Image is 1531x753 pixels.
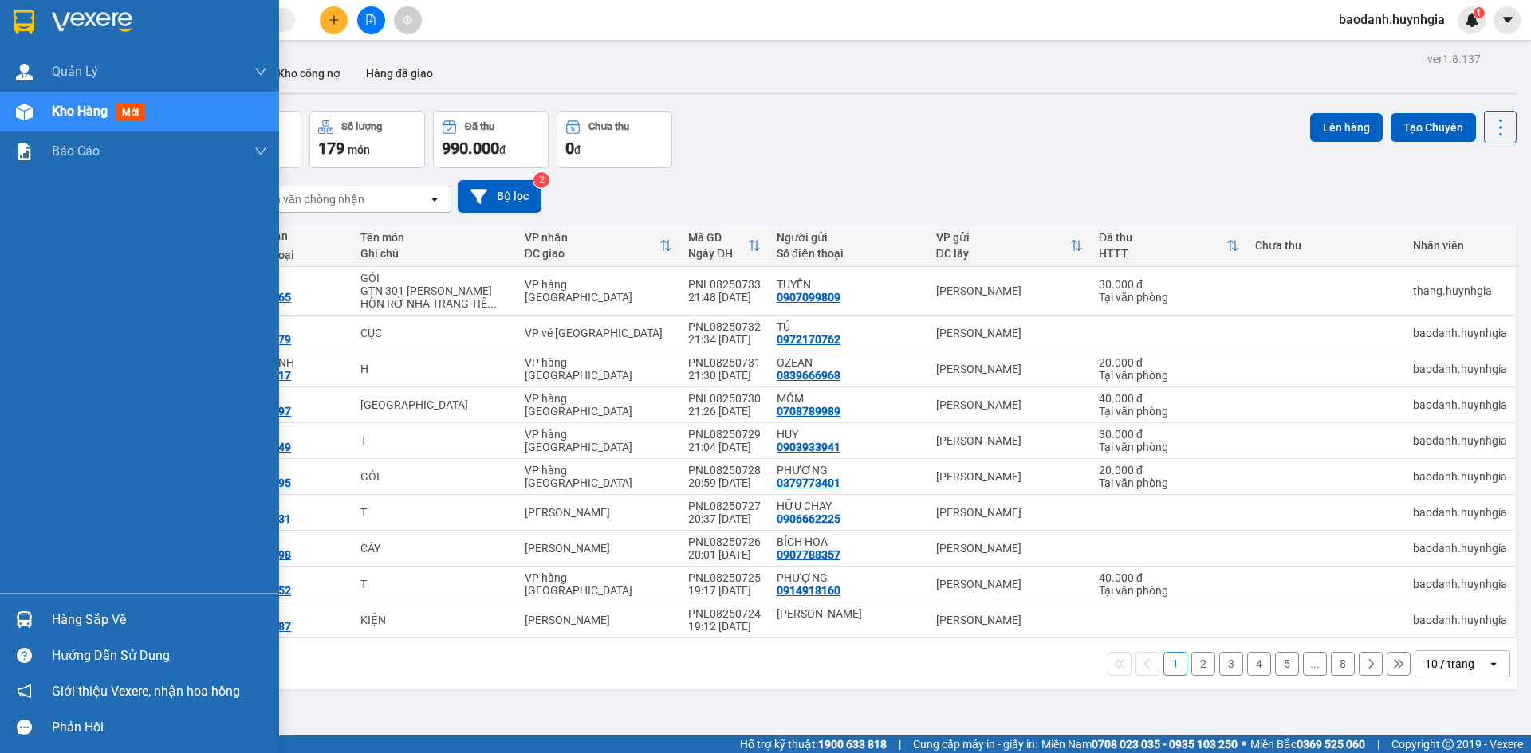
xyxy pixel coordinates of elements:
[1275,652,1299,676] button: 5
[688,620,761,633] div: 19:12 [DATE]
[1303,652,1327,676] button: ...
[1099,392,1239,405] div: 40.000 đ
[116,104,145,121] span: mới
[1474,7,1485,18] sup: 1
[533,172,549,188] sup: 2
[1099,584,1239,597] div: Tại văn phòng
[1377,735,1379,753] span: |
[777,584,840,597] div: 0914918160
[525,356,672,382] div: VP hàng [GEOGRAPHIC_DATA]
[254,191,364,207] div: Chọn văn phòng nhận
[525,614,672,626] div: [PERSON_NAME]
[1099,464,1239,477] div: 20.000 đ
[227,607,344,620] div: NGUYÊN
[777,291,840,304] div: 0907099809
[936,434,1083,447] div: [PERSON_NAME]
[1413,578,1507,590] div: baodanh.huynhgia
[227,229,344,242] div: Người nhận
[913,735,1037,753] span: Cung cấp máy in - giấy in:
[525,231,659,244] div: VP nhận
[442,139,499,158] span: 990.000
[227,428,344,441] div: TUẤN
[688,356,761,369] div: PNL08250731
[1191,652,1215,676] button: 2
[52,104,108,119] span: Kho hàng
[17,684,32,699] span: notification
[1476,7,1482,18] span: 1
[688,571,761,584] div: PNL08250725
[688,535,761,548] div: PNL08250726
[936,578,1083,590] div: [PERSON_NAME]
[777,464,920,477] div: PHƯƠNG
[688,428,761,441] div: PNL08250729
[227,464,344,477] div: QUẬY
[1099,369,1239,382] div: Tại văn phòng
[688,320,761,333] div: PNL08250732
[16,64,33,80] img: warehouse-icon
[17,648,32,663] span: question-circle
[517,225,680,267] th: Toggle SortBy
[360,542,508,555] div: CÂY
[1099,571,1239,584] div: 40.000 đ
[1099,477,1239,489] div: Tại văn phòng
[1425,656,1474,672] div: 10 / trang
[936,327,1083,339] div: [PERSON_NAME]
[525,542,672,555] div: [PERSON_NAME]
[329,14,340,25] span: plus
[1255,239,1397,252] div: Chưa thu
[688,333,761,346] div: 21:34 [DATE]
[588,121,629,132] div: Chưa thu
[688,369,761,382] div: 21:30 [DATE]
[1413,434,1507,447] div: baodanh.huynhgia
[254,145,267,158] span: down
[16,611,33,628] img: warehouse-icon
[936,247,1070,260] div: ĐC lấy
[360,363,508,375] div: H
[1501,13,1515,27] span: caret-down
[1219,652,1243,676] button: 3
[1413,470,1507,483] div: baodanh.huynhgia
[525,506,672,519] div: [PERSON_NAME]
[777,356,920,369] div: OZEAN
[16,104,33,120] img: warehouse-icon
[1413,542,1507,555] div: baodanh.huynhgia
[1326,10,1458,29] span: baodanh.huynhgia
[433,111,549,168] button: Đã thu990.000đ
[52,644,267,668] div: Hướng dẫn sử dụng
[1242,741,1246,747] span: ⚪️
[357,6,385,34] button: file-add
[777,500,920,512] div: HỮU CHAY
[1413,614,1507,626] div: baodanh.huynhgia
[574,143,581,156] span: đ
[360,272,508,284] div: GÓI
[320,6,348,34] button: plus
[360,506,508,519] div: T
[360,614,508,626] div: KIỆN
[227,356,344,369] div: NK ĐẠI MINH
[1391,113,1476,142] button: Tạo Chuyến
[1465,13,1479,27] img: icon-new-feature
[777,278,920,291] div: TUYẾN
[688,477,761,489] div: 20:59 [DATE]
[525,428,672,453] div: VP hàng [GEOGRAPHIC_DATA]
[254,65,267,78] span: down
[1310,113,1383,142] button: Lên hàng
[360,398,508,411] div: TX
[1413,327,1507,339] div: baodanh.huynhgia
[688,441,761,453] div: 21:04 [DATE]
[936,231,1070,244] div: VP gửi
[1099,247,1226,260] div: HTTT
[1413,284,1507,297] div: thang.huynhgia
[227,500,344,512] div: VIÊN GIÁC
[688,548,761,561] div: 20:01 [DATE]
[360,434,508,447] div: T
[1099,441,1239,453] div: Tại văn phòng
[936,614,1083,626] div: [PERSON_NAME]
[936,363,1083,375] div: [PERSON_NAME]
[777,247,920,260] div: Số điện thoại
[688,278,761,291] div: PNL08250733
[688,464,761,477] div: PNL08250728
[428,193,441,206] svg: open
[936,284,1083,297] div: [PERSON_NAME]
[341,121,382,132] div: Số lượng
